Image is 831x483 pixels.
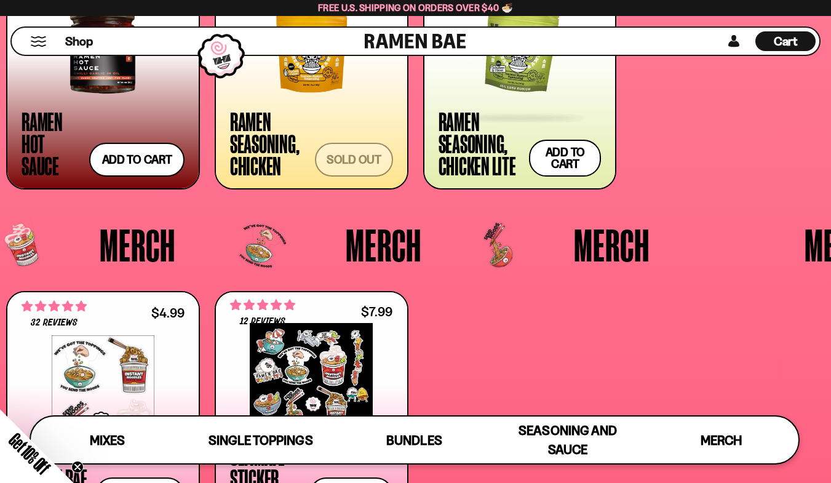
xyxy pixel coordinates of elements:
[701,433,742,448] span: Merch
[209,433,312,448] span: Single Toppings
[30,36,47,47] button: Mobile Menu Trigger
[361,306,392,317] div: $7.99
[240,317,285,327] span: 12 reviews
[184,417,338,463] a: Single Toppings
[89,143,184,177] button: Add to cart
[6,429,54,477] span: Get 10% Off
[645,417,798,463] a: Merch
[230,297,295,313] span: 5.00 stars
[65,33,93,50] span: Shop
[574,222,650,268] span: Merch
[346,222,421,268] span: Merch
[755,28,816,55] a: Cart
[491,417,645,463] a: Seasoning and Sauce
[338,417,491,463] a: Bundles
[774,34,798,49] span: Cart
[100,222,175,268] span: Merch
[22,110,83,177] div: Ramen Hot Sauce
[90,433,125,448] span: Mixes
[386,433,442,448] span: Bundles
[529,140,601,177] button: Add to cart
[31,417,185,463] a: Mixes
[71,461,84,473] button: Close teaser
[151,307,185,319] div: $4.99
[230,110,309,177] div: Ramen Seasoning, Chicken
[439,110,523,177] div: Ramen Seasoning, Chicken Lite
[22,298,87,314] span: 4.75 stars
[31,318,78,328] span: 32 reviews
[519,423,616,457] span: Seasoning and Sauce
[65,31,93,51] a: Shop
[318,2,513,14] span: Free U.S. Shipping on Orders over $40 🍜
